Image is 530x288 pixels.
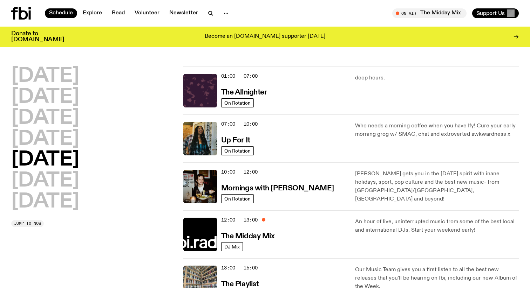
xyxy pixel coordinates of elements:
h3: Mornings with [PERSON_NAME] [221,185,334,192]
span: DJ Mix [224,244,240,249]
button: [DATE] [11,171,79,191]
span: 07:00 - 10:00 [221,121,258,127]
span: 01:00 - 07:00 [221,73,258,79]
img: Ify - a Brown Skin girl with black braided twists, looking up to the side with her tongue stickin... [183,122,217,155]
p: Who needs a morning coffee when you have Ify! Cure your early morning grog w/ SMAC, chat and extr... [355,122,519,139]
a: On Rotation [221,98,254,107]
span: On Rotation [224,100,251,105]
img: Sam blankly stares at the camera, brightly lit by a camera flash wearing a hat collared shirt and... [183,170,217,203]
a: Volunteer [130,8,164,18]
p: An hour of live, uninterrupted music from some of the best local and international DJs. Start you... [355,218,519,234]
span: 12:00 - 13:00 [221,217,258,223]
h3: Up For It [221,137,250,144]
span: 13:00 - 15:00 [221,265,258,271]
p: deep hours. [355,74,519,82]
button: On AirThe Midday Mix [392,8,467,18]
a: Read [108,8,129,18]
a: Schedule [45,8,77,18]
span: Jump to now [14,222,41,225]
button: Jump to now [11,220,44,227]
a: The Playlist [221,279,259,288]
span: On Rotation [224,196,251,201]
button: [DATE] [11,66,79,86]
a: Up For It [221,135,250,144]
a: The Allnighter [221,87,267,96]
button: [DATE] [11,192,79,212]
button: [DATE] [11,108,79,128]
a: DJ Mix [221,242,243,251]
a: On Rotation [221,146,254,155]
span: Support Us [476,10,505,16]
a: Mornings with [PERSON_NAME] [221,183,334,192]
a: On Rotation [221,194,254,203]
h3: The Midday Mix [221,233,275,240]
span: On Rotation [224,148,251,153]
span: 10:00 - 12:00 [221,169,258,175]
p: Become an [DOMAIN_NAME] supporter [DATE] [205,34,325,40]
a: The Midday Mix [221,231,275,240]
button: Support Us [472,8,519,18]
button: [DATE] [11,129,79,149]
h3: The Playlist [221,281,259,288]
p: [PERSON_NAME] gets you in the [DATE] spirit with inane holidays, sport, pop culture and the best ... [355,170,519,203]
a: Explore [79,8,106,18]
h3: Donate to [DOMAIN_NAME] [11,31,64,43]
button: [DATE] [11,87,79,107]
button: [DATE] [11,150,79,170]
h3: The Allnighter [221,89,267,96]
a: Newsletter [165,8,202,18]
